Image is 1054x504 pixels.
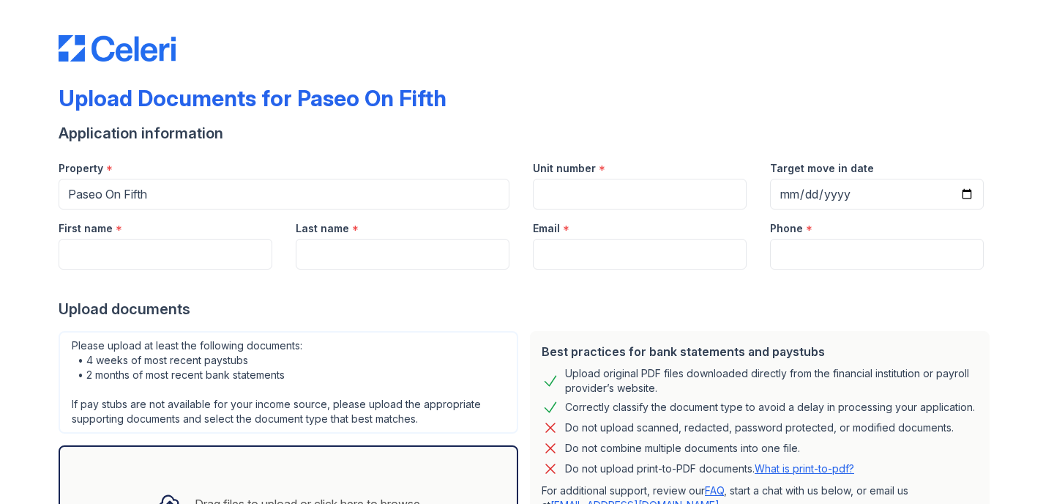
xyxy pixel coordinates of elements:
[296,221,349,236] label: Last name
[565,419,954,437] div: Do not upload scanned, redacted, password protected, or modified documents.
[59,85,446,111] div: Upload Documents for Paseo On Fifth
[565,366,978,396] div: Upload original PDF files downloaded directly from the financial institution or payroll provider’...
[59,221,113,236] label: First name
[565,440,800,457] div: Do not combine multiple documents into one file.
[565,462,854,476] p: Do not upload print-to-PDF documents.
[770,161,874,176] label: Target move in date
[755,462,854,475] a: What is print-to-pdf?
[59,35,176,62] img: CE_Logo_Blue-a8612792a0a2168367f1c8372b55b34899dd931a85d93a1a3d3e32e68fde9ad4.png
[59,161,103,176] label: Property
[565,399,975,416] div: Correctly classify the document type to avoid a delay in processing your application.
[59,299,995,319] div: Upload documents
[59,123,995,144] div: Application information
[533,221,560,236] label: Email
[705,484,724,497] a: FAQ
[542,343,978,360] div: Best practices for bank statements and paystubs
[533,161,596,176] label: Unit number
[770,221,803,236] label: Phone
[59,331,518,434] div: Please upload at least the following documents: • 4 weeks of most recent paystubs • 2 months of m...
